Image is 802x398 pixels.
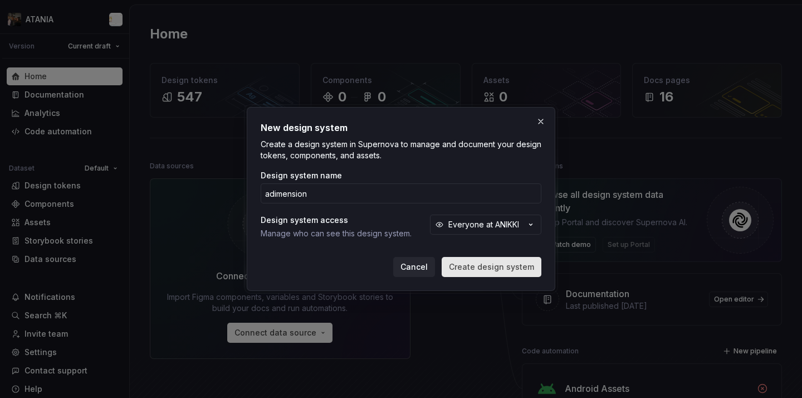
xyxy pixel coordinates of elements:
label: Design system name [261,170,342,181]
button: Everyone at ANIKKI [430,215,541,235]
h2: New design system [261,121,541,134]
button: Cancel [393,257,435,277]
p: Create a design system in Supernova to manage and document your design tokens, components, and as... [261,139,541,161]
span: Create design system [449,261,534,273]
div: Everyone at ANIKKI [448,219,519,230]
button: Create design system [442,257,541,277]
span: Cancel [400,261,428,273]
label: Design system access [261,215,348,226]
span: Manage who can see this design system. [261,228,419,239]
